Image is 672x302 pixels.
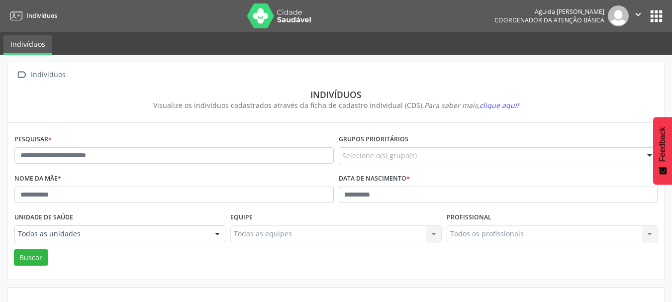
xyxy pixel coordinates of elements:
[629,5,648,26] button: 
[658,127,667,162] span: Feedback
[14,132,52,147] label: Pesquisar
[633,9,644,20] i: 
[424,101,519,110] i: Para saber mais,
[21,100,651,110] div: Visualize os indivíduos cadastrados através da ficha de cadastro individual (CDS).
[26,11,57,20] span: Indivíduos
[29,68,67,82] div: Indivíduos
[494,16,604,24] span: Coordenador da Atenção Básica
[3,35,52,55] a: Indivíduos
[14,210,73,225] label: Unidade de saúde
[14,68,29,82] i: 
[608,5,629,26] img: img
[342,150,417,161] span: Selecione o(s) grupo(s)
[21,89,651,100] div: Indivíduos
[494,7,604,16] div: Aguida [PERSON_NAME]
[648,7,665,25] button: apps
[18,229,205,239] span: Todas as unidades
[14,171,61,187] label: Nome da mãe
[14,68,67,82] a:  Indivíduos
[230,210,253,225] label: Equipe
[7,7,57,24] a: Indivíduos
[14,249,48,266] button: Buscar
[653,117,672,185] button: Feedback - Mostrar pesquisa
[339,132,408,147] label: Grupos prioritários
[339,171,410,187] label: Data de nascimento
[447,210,491,225] label: Profissional
[480,101,519,110] span: clique aqui!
